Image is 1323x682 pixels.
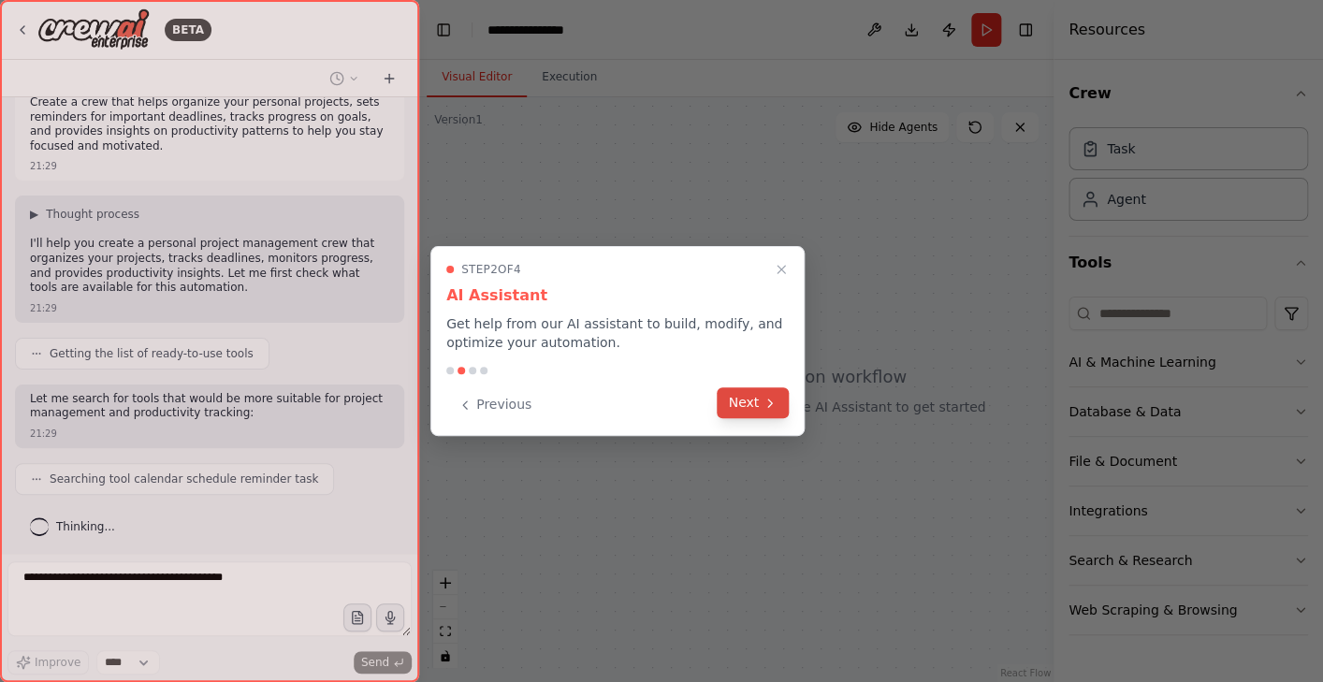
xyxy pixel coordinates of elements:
button: Hide left sidebar [430,17,457,43]
h3: AI Assistant [446,284,789,307]
button: Close walkthrough [770,258,792,281]
span: Step 2 of 4 [461,262,521,277]
button: Previous [446,389,543,420]
p: Get help from our AI assistant to build, modify, and optimize your automation. [446,314,789,352]
button: Next [717,387,789,418]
